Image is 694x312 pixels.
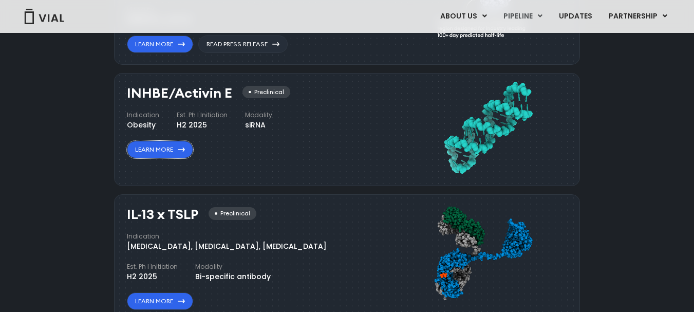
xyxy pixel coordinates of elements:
[127,262,178,271] h4: Est. Ph I Initiation
[195,271,271,282] div: Bi-specific antibody
[127,241,327,252] div: [MEDICAL_DATA], [MEDICAL_DATA], [MEDICAL_DATA]
[177,111,228,120] h4: Est. Ph I Initiation
[245,120,272,131] div: siRNA
[127,35,193,53] a: Learn More
[127,271,178,282] div: H2 2025
[127,120,159,131] div: Obesity
[177,120,228,131] div: H2 2025
[495,8,550,25] a: PIPELINEMenu Toggle
[195,262,271,271] h4: Modality
[245,111,272,120] h4: Modality
[432,8,495,25] a: ABOUT USMenu Toggle
[209,207,256,220] div: Preclinical
[127,111,159,120] h4: Indication
[127,232,327,241] h4: Indication
[127,207,198,222] h3: IL-13 x TSLP
[127,141,193,158] a: Learn More
[127,86,232,101] h3: INHBE/Activin E
[127,292,193,310] a: Learn More
[24,9,65,24] img: Vial Logo
[601,8,676,25] a: PARTNERSHIPMenu Toggle
[242,86,290,99] div: Preclinical
[198,35,288,53] a: Read Press Release
[551,8,600,25] a: UPDATES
